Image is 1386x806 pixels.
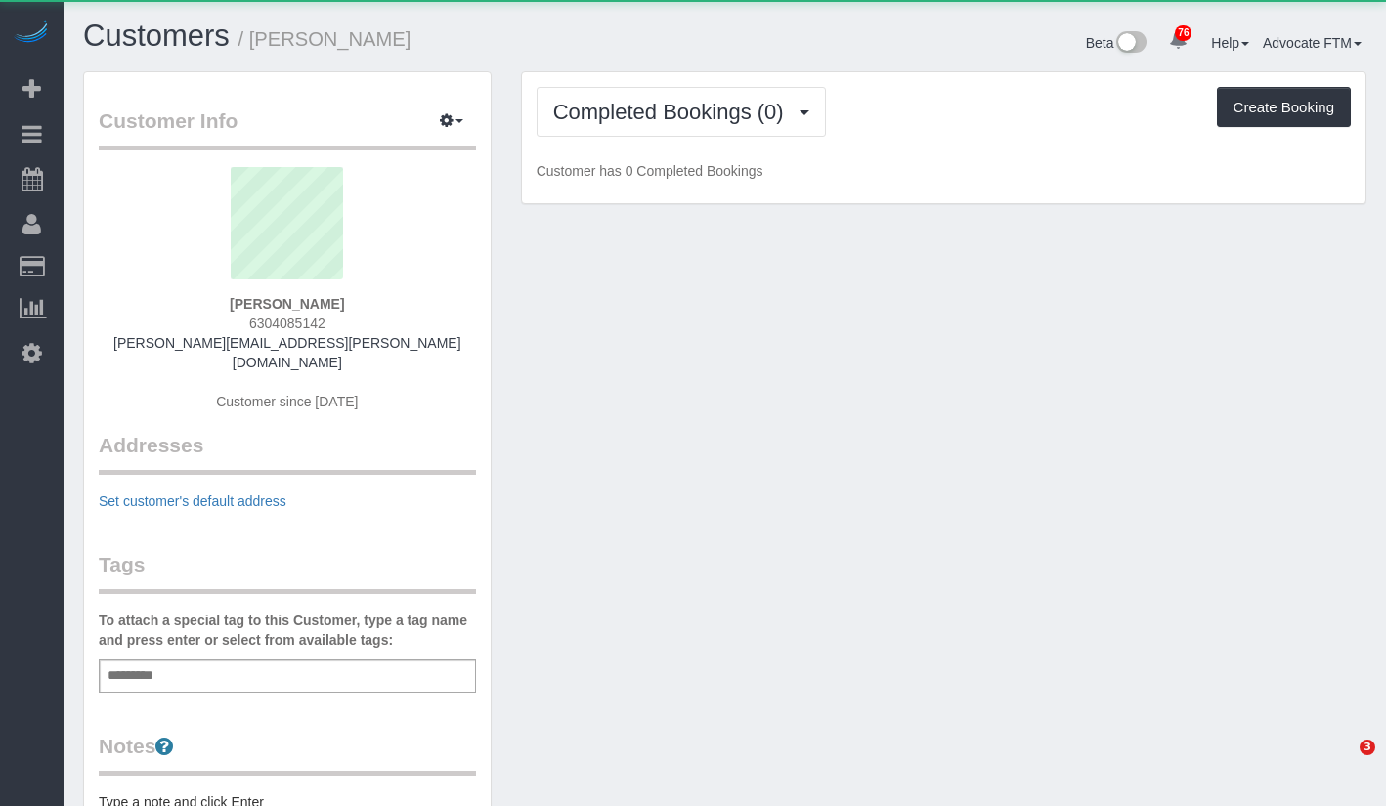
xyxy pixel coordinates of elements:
span: Customer since [DATE] [216,394,358,409]
iframe: Intercom live chat [1320,740,1366,786]
label: To attach a special tag to this Customer, type a tag name and press enter or select from availabl... [99,611,476,650]
legend: Notes [99,732,476,776]
button: Create Booking [1217,87,1351,128]
strong: [PERSON_NAME] [230,296,344,312]
img: New interface [1114,31,1147,57]
a: Advocate FTM [1263,35,1362,51]
a: Help [1211,35,1249,51]
img: Automaid Logo [12,20,51,47]
a: 76 [1159,20,1197,63]
legend: Tags [99,550,476,594]
p: Customer has 0 Completed Bookings [537,161,1351,181]
span: Completed Bookings (0) [553,100,794,124]
small: / [PERSON_NAME] [238,28,411,50]
a: [PERSON_NAME][EMAIL_ADDRESS][PERSON_NAME][DOMAIN_NAME] [113,335,461,370]
button: Completed Bookings (0) [537,87,826,137]
a: Set customer's default address [99,493,286,509]
legend: Customer Info [99,106,476,150]
span: 6304085142 [249,316,325,331]
span: 76 [1175,25,1191,41]
a: Customers [83,19,230,53]
a: Beta [1086,35,1147,51]
span: 3 [1360,740,1375,755]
